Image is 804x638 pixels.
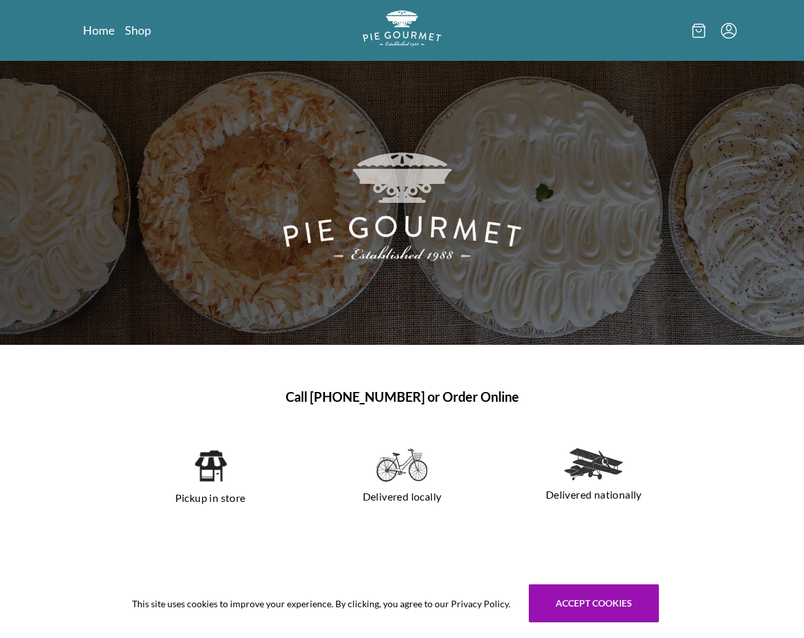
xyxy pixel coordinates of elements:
[363,10,441,46] img: logo
[514,484,674,505] p: Delivered nationally
[193,448,227,484] img: pickup in store
[564,448,623,480] img: delivered nationally
[721,23,737,39] button: Menu
[130,487,290,508] p: Pickup in store
[529,584,659,622] button: Accept cookies
[132,597,511,611] span: This site uses cookies to improve your experience. By clicking, you agree to our Privacy Policy.
[125,22,151,38] a: Shop
[83,22,114,38] a: Home
[363,10,441,50] a: Logo
[322,486,482,507] p: Delivered locally
[99,387,705,406] h1: Call [PHONE_NUMBER] or Order Online
[377,448,427,482] img: delivered locally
